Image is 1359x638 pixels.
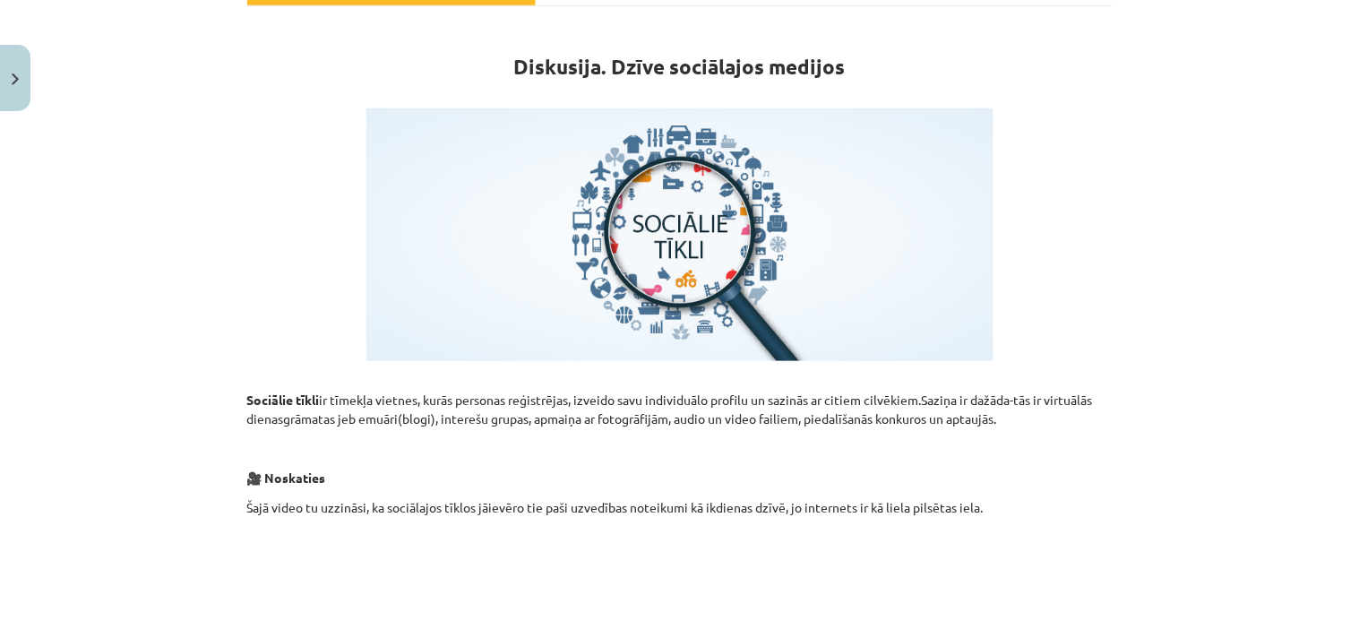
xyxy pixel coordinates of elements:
[12,73,19,85] img: icon-close-lesson-0947bae3869378f0d4975bcd49f059093ad1ed9edebbc8119c70593378902aed.svg
[247,498,1113,536] p: Šajā video tu uzzināsi, ka sociālajos tīklos jāievēro tie paši uzvedības noteikumi kā ikdienas dz...
[247,392,320,408] strong: Sociālie tīkli
[247,470,326,486] strong: 🎥 Noskaties
[247,372,1113,428] p: ir tīmekļa vietnes, kurās personas reģistrējas, izveido savu individuālo profilu un sazinās ar ci...
[514,54,846,80] strong: Diskusija. Dzīve sociālajos medijos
